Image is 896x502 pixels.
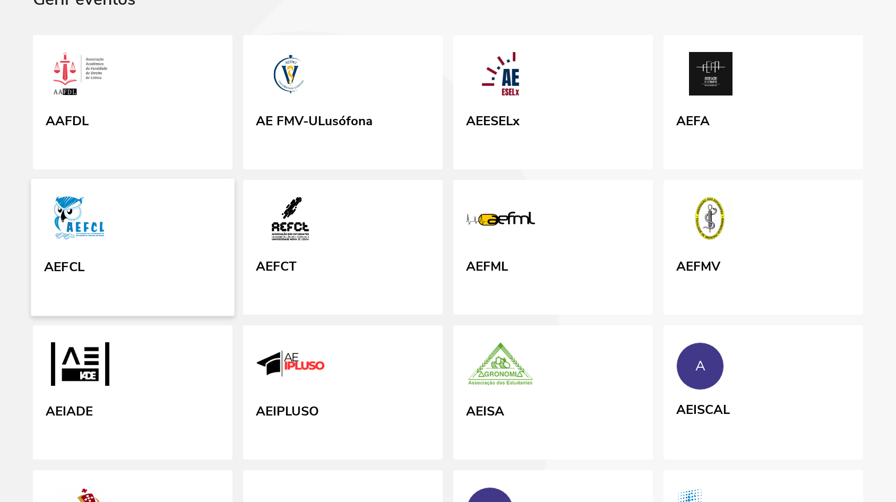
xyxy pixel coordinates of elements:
div: AEFCT [256,255,297,274]
div: AEFA [676,110,710,129]
div: AEFMV [676,255,720,274]
img: AEFA [676,52,745,100]
img: AEIPLUSO [256,342,325,390]
div: AE FMV-ULusófona [256,110,373,129]
img: AEFML [466,197,535,245]
div: AEIADE [46,400,93,419]
a: AEESELx AEESELx [453,35,653,170]
a: AEFML AEFML [453,180,653,315]
div: AEFML [466,255,508,274]
div: AEFCL [44,255,85,274]
div: AEISA [466,400,504,419]
img: AAFDL [46,52,115,100]
a: AEIPLUSO AEIPLUSO [243,325,443,460]
img: AEESELx [466,52,535,100]
div: AEESELx [466,110,520,129]
img: AEIADE [46,342,115,390]
a: AEIADE AEIADE [33,325,232,460]
div: A [695,358,705,374]
a: A AEISCAL [664,325,863,458]
a: AEFMV AEFMV [664,180,863,315]
img: AEFCT [256,197,325,245]
img: AEFCL [44,196,115,245]
div: AEIPLUSO [256,400,319,419]
div: AEISCAL [676,399,730,418]
img: AEFMV [676,197,745,245]
a: AEFCT AEFCT [243,180,443,315]
div: AAFDL [46,110,89,129]
a: AEISA AEISA [453,325,653,460]
img: AE FMV-ULusófona [256,52,325,100]
img: AEISA [466,342,535,390]
a: AEFCL AEFCL [31,179,235,316]
a: AAFDL AAFDL [33,35,232,170]
a: AEFA AEFA [664,35,863,170]
a: AE FMV-ULusófona AE FMV-ULusófona [243,35,443,170]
